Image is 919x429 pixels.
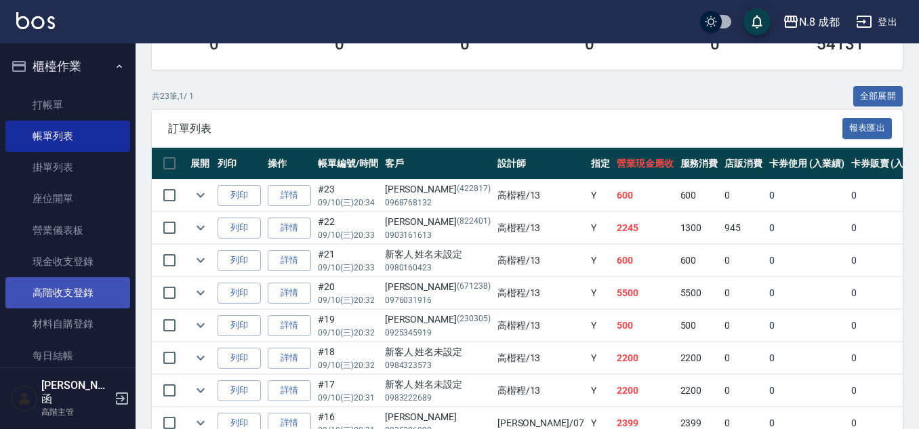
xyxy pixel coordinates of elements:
td: Y [588,342,613,374]
a: 每日結帳 [5,340,130,371]
button: expand row [190,185,211,205]
button: expand row [190,218,211,238]
td: #19 [314,310,382,342]
p: 0980160423 [385,262,491,274]
td: 0 [721,180,766,211]
div: N.8 成都 [799,14,840,30]
td: Y [588,310,613,342]
th: 帳單編號/時間 [314,148,382,180]
a: 座位開單 [5,183,130,214]
th: 營業現金應收 [613,148,677,180]
a: 掛單列表 [5,152,130,183]
p: 09/10 (三) 20:34 [318,197,378,209]
button: 櫃檯作業 [5,49,130,84]
p: 09/10 (三) 20:33 [318,262,378,274]
p: 09/10 (三) 20:31 [318,392,378,404]
button: expand row [190,348,211,368]
p: 09/10 (三) 20:32 [318,294,378,306]
td: 0 [721,342,766,374]
h3: 0 [585,35,594,54]
p: 0976031916 [385,294,491,306]
p: (230305) [457,312,491,327]
a: 詳情 [268,283,311,304]
td: 高楷程 /13 [494,180,588,211]
td: 2245 [613,212,677,244]
p: (422817) [457,182,491,197]
button: 全部展開 [853,86,903,107]
a: 詳情 [268,380,311,401]
td: 5500 [677,277,722,309]
td: 高楷程 /13 [494,277,588,309]
td: 0 [766,277,848,309]
h5: [PERSON_NAME]函 [41,379,110,406]
p: 0968768132 [385,197,491,209]
td: 0 [721,375,766,407]
p: 0983222689 [385,392,491,404]
p: 09/10 (三) 20:33 [318,229,378,241]
h3: 0 [335,35,344,54]
td: 500 [677,310,722,342]
th: 客戶 [382,148,494,180]
a: 高階收支登錄 [5,277,130,308]
button: expand row [190,283,211,303]
button: save [743,8,771,35]
a: 材料自購登錄 [5,308,130,340]
a: 詳情 [268,250,311,271]
th: 展開 [187,148,214,180]
th: 店販消費 [721,148,766,180]
td: Y [588,212,613,244]
a: 詳情 [268,185,311,206]
td: 高楷程 /13 [494,212,588,244]
img: Logo [16,12,55,29]
h3: 54131 [817,35,864,54]
td: 高楷程 /13 [494,245,588,277]
td: 0 [766,245,848,277]
td: 600 [613,180,677,211]
th: 列印 [214,148,264,180]
td: Y [588,375,613,407]
td: 945 [721,212,766,244]
a: 詳情 [268,218,311,239]
button: 列印 [218,348,261,369]
th: 卡券使用 (入業績) [766,148,848,180]
a: 營業儀表板 [5,215,130,246]
p: 09/10 (三) 20:32 [318,359,378,371]
td: 0 [721,245,766,277]
p: (822401) [457,215,491,229]
td: 600 [677,180,722,211]
button: 列印 [218,185,261,206]
td: 0 [766,310,848,342]
div: 新客人 姓名未設定 [385,345,491,359]
td: 0 [766,375,848,407]
a: 帳單列表 [5,121,130,152]
td: 0 [766,342,848,374]
td: 0 [721,277,766,309]
h3: 0 [460,35,470,54]
td: 2200 [677,342,722,374]
th: 操作 [264,148,314,180]
td: 500 [613,310,677,342]
td: 600 [677,245,722,277]
div: 新客人 姓名未設定 [385,247,491,262]
td: 5500 [613,277,677,309]
td: 1300 [677,212,722,244]
a: 詳情 [268,315,311,336]
div: [PERSON_NAME] [385,215,491,229]
td: 2200 [677,375,722,407]
button: 列印 [218,250,261,271]
div: [PERSON_NAME] [385,280,491,294]
td: 0 [766,180,848,211]
th: 服務消費 [677,148,722,180]
p: 0984323573 [385,359,491,371]
td: #18 [314,342,382,374]
button: 列印 [218,218,261,239]
p: 高階主管 [41,406,110,418]
button: 列印 [218,380,261,401]
button: expand row [190,315,211,335]
td: #23 [314,180,382,211]
td: 2200 [613,342,677,374]
p: 09/10 (三) 20:32 [318,327,378,339]
button: expand row [190,250,211,270]
td: Y [588,180,613,211]
a: 詳情 [268,348,311,369]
